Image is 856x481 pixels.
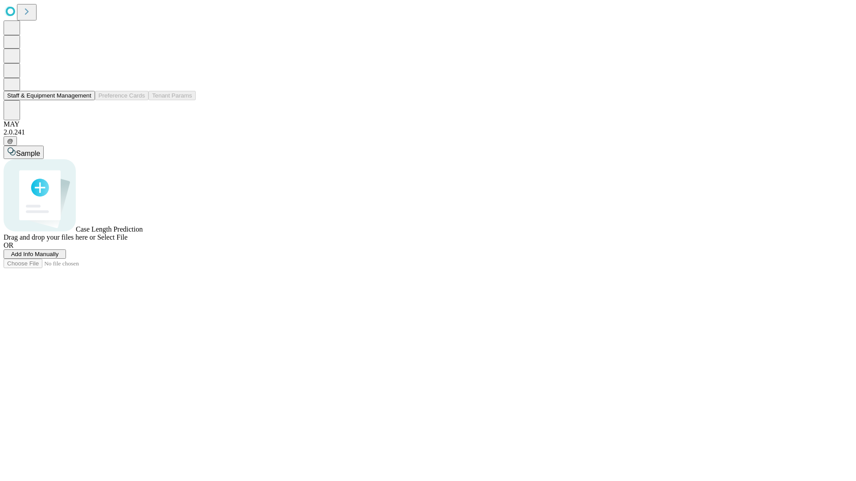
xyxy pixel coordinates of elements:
div: MAY [4,120,852,128]
button: Sample [4,146,44,159]
button: Add Info Manually [4,249,66,259]
button: @ [4,136,17,146]
span: OR [4,241,13,249]
button: Staff & Equipment Management [4,91,95,100]
span: Select File [97,233,128,241]
button: Tenant Params [148,91,196,100]
div: 2.0.241 [4,128,852,136]
span: Sample [16,150,40,157]
span: @ [7,138,13,144]
span: Drag and drop your files here or [4,233,95,241]
span: Case Length Prediction [76,225,143,233]
span: Add Info Manually [11,251,59,257]
button: Preference Cards [95,91,148,100]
